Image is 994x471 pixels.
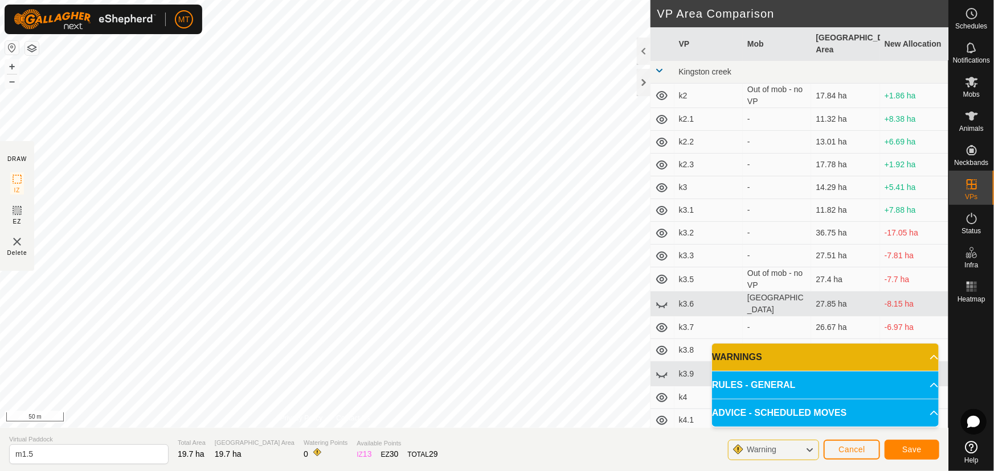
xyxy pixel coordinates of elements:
td: 11.82 ha [811,199,880,222]
td: k2.2 [674,131,743,154]
div: - [747,136,807,148]
td: k3.2 [674,222,743,245]
td: k3.9 [674,362,743,386]
span: Mobs [963,91,980,98]
td: 17.78 ha [811,154,880,176]
a: Privacy Policy [280,413,323,423]
div: - [747,321,807,333]
a: Contact Us [336,413,370,423]
td: 17.84 ha [811,84,880,108]
td: -17.42 ha [880,339,948,362]
span: Total Area [178,438,206,448]
span: Available Points [357,439,437,448]
span: WARNINGS [712,350,762,364]
td: k3.5 [674,267,743,292]
td: -7.7 ha [880,267,948,292]
td: +1.86 ha [880,84,948,108]
span: Save [902,445,922,454]
div: - [747,159,807,171]
span: Notifications [953,57,990,64]
button: + [5,60,19,73]
span: 0 [304,449,308,458]
td: -7.81 ha [880,245,948,267]
span: Neckbands [954,159,988,166]
th: VP [674,27,743,61]
span: Watering Points [304,438,347,448]
div: - [747,250,807,262]
td: +6.69 ha [880,131,948,154]
td: 13.01 ha [811,131,880,154]
td: 27.51 ha [811,245,880,267]
th: [GEOGRAPHIC_DATA] Area [811,27,880,61]
div: TOTAL [408,448,438,460]
td: 37.12 ha [811,339,880,362]
span: 19.7 ha [178,449,204,458]
a: Help [949,436,994,468]
div: - [747,181,807,193]
span: 30 [390,449,399,458]
div: IZ [357,448,371,460]
button: Save [885,440,939,460]
span: Schedules [955,23,987,30]
span: Infra [964,262,978,268]
span: Status [962,228,981,234]
div: - [747,113,807,125]
td: k4.1 [674,409,743,432]
button: Map Layers [25,42,39,55]
span: Delete [7,249,27,257]
span: IZ [14,186,21,195]
span: Virtual Paddock [9,435,169,444]
span: Kingston creek [679,67,732,76]
div: - [747,227,807,239]
span: VPs [965,193,977,200]
img: Gallagher Logo [14,9,156,30]
td: +5.41 ha [880,176,948,199]
td: k3.6 [674,292,743,316]
span: RULES - GENERAL [712,378,796,392]
td: k3 [674,176,743,199]
td: -17.05 ha [880,222,948,245]
td: k2.3 [674,154,743,176]
span: Warning [747,445,776,454]
td: 26.67 ha [811,316,880,339]
button: – [5,75,19,88]
div: EZ [381,448,399,460]
p-accordion-header: RULES - GENERAL [712,371,939,399]
td: 27.4 ha [811,267,880,292]
div: - [747,204,807,216]
td: -8.15 ha [880,292,948,316]
span: ADVICE - SCHEDULED MOVES [712,406,846,420]
div: [GEOGRAPHIC_DATA] [747,292,807,316]
td: 36.75 ha [811,222,880,245]
span: MT [178,14,190,26]
span: [GEOGRAPHIC_DATA] Area [215,438,294,448]
td: +1.92 ha [880,154,948,176]
td: +8.38 ha [880,108,948,131]
div: DRAW [7,155,27,163]
span: 13 [363,449,372,458]
span: 29 [429,449,438,458]
button: Reset Map [5,41,19,55]
div: Out of mob - no VP [747,84,807,108]
div: Out of mob - no VP [747,267,807,291]
img: VP [10,235,24,249]
th: New Allocation [880,27,948,61]
button: Cancel [824,440,880,460]
td: k3.3 [674,245,743,267]
span: Animals [959,125,984,132]
td: 11.32 ha [811,108,880,131]
span: Heatmap [958,296,985,303]
td: k2.1 [674,108,743,131]
th: Mob [743,27,811,61]
span: Cancel [838,445,865,454]
td: 14.29 ha [811,176,880,199]
td: k3.1 [674,199,743,222]
span: EZ [13,217,22,226]
td: 27.85 ha [811,292,880,316]
td: k2 [674,84,743,108]
td: +7.88 ha [880,199,948,222]
td: k4 [674,386,743,409]
td: k3.7 [674,316,743,339]
h2: VP Area Comparison [657,7,949,20]
span: Help [964,457,979,464]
